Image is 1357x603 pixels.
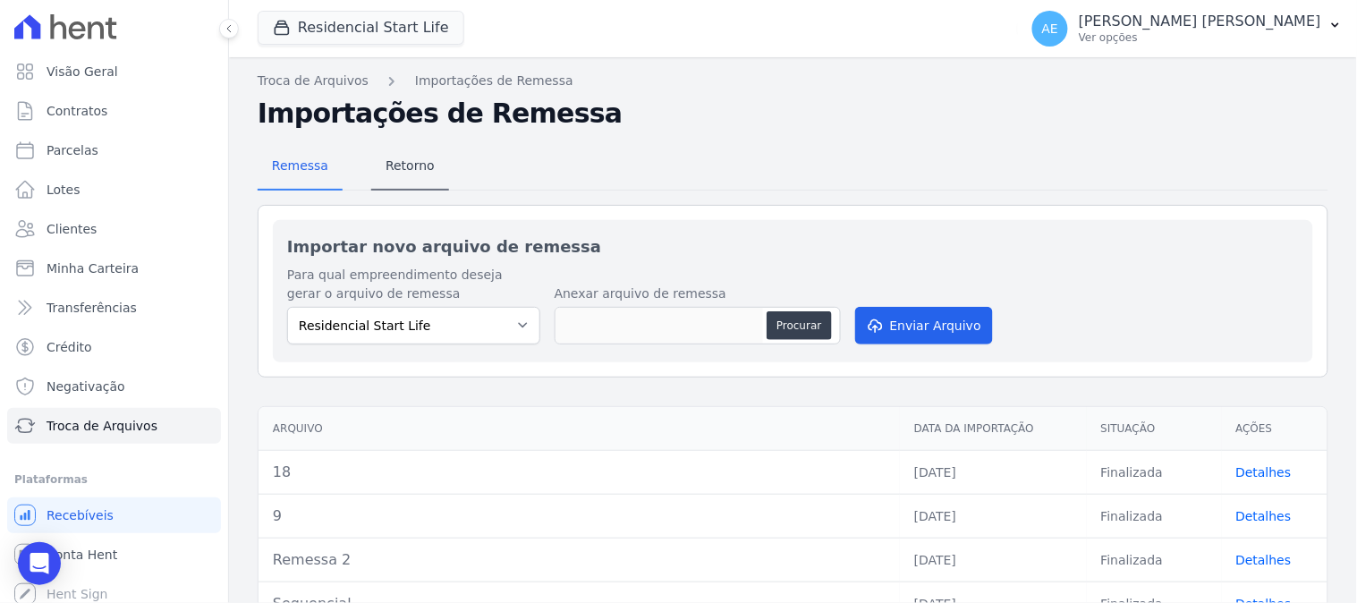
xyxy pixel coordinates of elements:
h2: Importações de Remessa [258,98,1328,130]
span: Conta Hent [47,546,117,564]
th: Situação [1087,407,1222,451]
span: Parcelas [47,141,98,159]
a: Transferências [7,290,221,326]
span: Clientes [47,220,97,238]
span: Retorno [375,148,445,183]
td: Finalizada [1087,450,1222,494]
a: Minha Carteira [7,251,221,286]
span: Remessa [261,148,339,183]
td: [DATE] [900,450,1087,494]
a: Conta Hent [7,537,221,573]
p: Ver opções [1079,30,1321,45]
a: Clientes [7,211,221,247]
a: Lotes [7,172,221,208]
p: [PERSON_NAME] [PERSON_NAME] [1079,13,1321,30]
span: Transferências [47,299,137,317]
a: Detalhes [1236,553,1292,567]
span: Contratos [47,102,107,120]
button: Procurar [767,311,831,340]
a: Troca de Arquivos [7,408,221,444]
label: Anexar arquivo de remessa [555,285,841,303]
div: Plataformas [14,469,214,490]
button: Residencial Start Life [258,11,464,45]
span: Minha Carteira [47,259,139,277]
span: Visão Geral [47,63,118,81]
a: Retorno [371,144,449,191]
a: Detalhes [1236,465,1292,480]
a: Contratos [7,93,221,129]
th: Arquivo [259,407,900,451]
a: Visão Geral [7,54,221,89]
span: Negativação [47,378,125,395]
nav: Breadcrumb [258,72,1328,90]
a: Negativação [7,369,221,404]
div: 9 [273,505,886,527]
nav: Tab selector [258,144,449,191]
div: Open Intercom Messenger [18,542,61,585]
td: [DATE] [900,538,1087,582]
h2: Importar novo arquivo de remessa [287,234,1299,259]
span: Recebíveis [47,506,114,524]
a: Detalhes [1236,509,1292,523]
span: Troca de Arquivos [47,417,157,435]
a: Crédito [7,329,221,365]
th: Data da Importação [900,407,1087,451]
a: Troca de Arquivos [258,72,369,90]
td: Finalizada [1087,494,1222,538]
span: AE [1042,22,1058,35]
a: Remessa [258,144,343,191]
a: Parcelas [7,132,221,168]
label: Para qual empreendimento deseja gerar o arquivo de remessa [287,266,540,303]
span: Lotes [47,181,81,199]
button: Enviar Arquivo [855,307,993,344]
button: AE [PERSON_NAME] [PERSON_NAME] Ver opções [1018,4,1357,54]
span: Crédito [47,338,92,356]
th: Ações [1222,407,1327,451]
a: Recebíveis [7,497,221,533]
a: Importações de Remessa [415,72,573,90]
td: [DATE] [900,494,1087,538]
td: Finalizada [1087,538,1222,582]
div: 18 [273,462,886,483]
div: Remessa 2 [273,549,886,571]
